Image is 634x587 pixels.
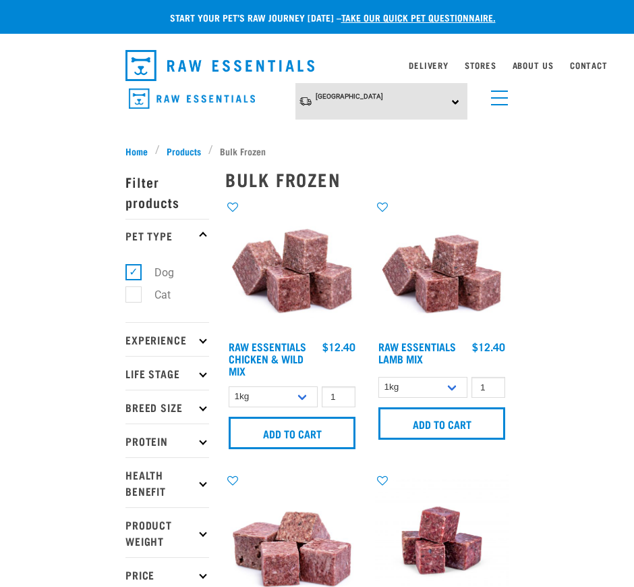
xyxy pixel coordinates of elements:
[167,144,201,158] span: Products
[225,169,509,190] h2: Bulk Frozen
[133,286,176,303] label: Cat
[125,144,509,158] nav: breadcrumbs
[471,377,505,398] input: 1
[484,82,509,107] a: menu
[125,390,209,424] p: Breed Size
[125,144,155,158] a: Home
[125,144,148,158] span: Home
[322,340,355,353] div: $12.40
[125,219,209,253] p: Pet Type
[378,343,456,361] a: Raw Essentials Lamb Mix
[513,63,554,68] a: About Us
[316,93,383,100] span: [GEOGRAPHIC_DATA]
[125,507,209,557] p: Product Weight
[129,88,255,109] img: Raw Essentials Logo
[125,50,314,81] img: Raw Essentials Logo
[570,63,608,68] a: Contact
[125,356,209,390] p: Life Stage
[378,407,505,440] input: Add to cart
[409,63,448,68] a: Delivery
[160,144,208,158] a: Products
[125,457,209,507] p: Health Benefit
[465,63,496,68] a: Stores
[115,45,519,86] nav: dropdown navigation
[229,417,355,449] input: Add to cart
[125,322,209,356] p: Experience
[133,264,179,281] label: Dog
[472,340,505,353] div: $12.40
[125,165,209,219] p: Filter products
[225,200,359,334] img: Pile Of Cubed Chicken Wild Meat Mix
[299,96,312,107] img: van-moving.png
[125,424,209,457] p: Protein
[322,386,355,407] input: 1
[341,15,496,20] a: take our quick pet questionnaire.
[375,200,509,334] img: ?1041 RE Lamb Mix 01
[229,343,306,374] a: Raw Essentials Chicken & Wild Mix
